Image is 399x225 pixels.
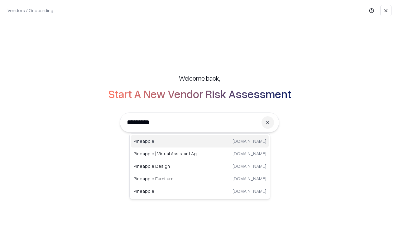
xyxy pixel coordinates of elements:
[233,138,266,144] p: [DOMAIN_NAME]
[133,163,200,169] p: Pineapple Design
[7,7,53,14] p: Vendors / Onboarding
[233,175,266,182] p: [DOMAIN_NAME]
[133,138,200,144] p: Pineapple
[233,163,266,169] p: [DOMAIN_NAME]
[133,175,200,182] p: Pineapple Furniture
[233,150,266,157] p: [DOMAIN_NAME]
[179,74,220,82] h5: Welcome back,
[233,188,266,194] p: [DOMAIN_NAME]
[133,150,200,157] p: Pineapple | Virtual Assistant Agency
[133,188,200,194] p: Pineapple
[129,133,270,199] div: Suggestions
[108,87,291,100] h2: Start A New Vendor Risk Assessment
